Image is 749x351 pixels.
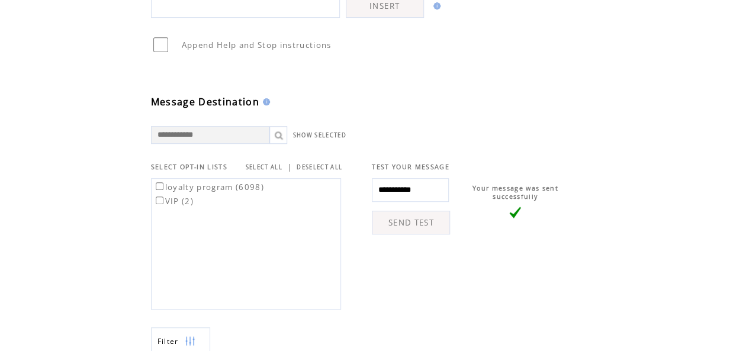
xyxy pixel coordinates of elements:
span: SELECT OPT-IN LISTS [151,163,227,171]
label: loyalty program (6098) [153,182,264,192]
label: VIP (2) [153,196,194,207]
span: | [287,162,292,172]
span: Append Help and Stop instructions [182,40,332,50]
span: Show filters [157,336,179,346]
a: SHOW SELECTED [293,131,346,139]
img: vLarge.png [509,207,521,218]
img: help.gif [430,2,441,9]
input: VIP (2) [156,197,163,204]
span: TEST YOUR MESSAGE [372,163,449,171]
input: loyalty program (6098) [156,182,163,190]
a: SELECT ALL [246,163,282,171]
span: Message Destination [151,95,259,108]
a: DESELECT ALL [297,163,342,171]
img: help.gif [259,98,270,105]
span: Your message was sent successfully [472,184,558,201]
a: SEND TEST [372,211,450,234]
